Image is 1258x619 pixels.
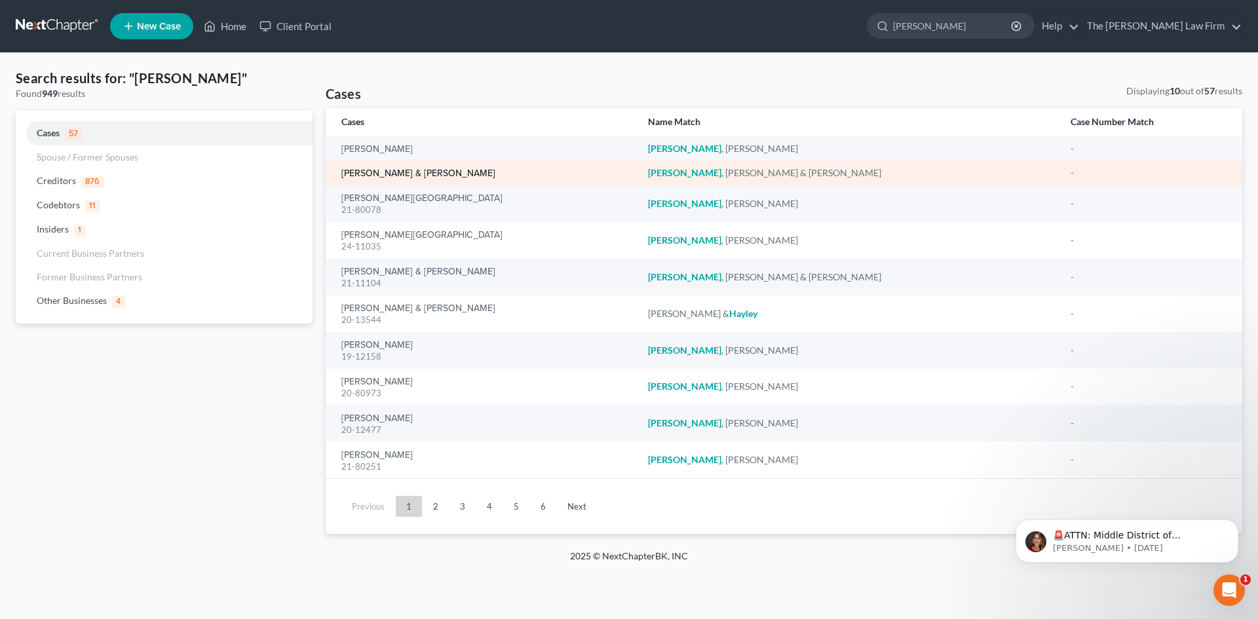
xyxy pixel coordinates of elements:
[341,169,495,178] a: [PERSON_NAME] & [PERSON_NAME]
[648,234,721,246] em: [PERSON_NAME]
[341,350,627,363] div: 19-12158
[85,200,100,212] span: 11
[137,22,181,31] span: New Case
[449,496,476,517] a: 3
[16,145,313,169] a: Spouse / Former Spouses
[557,496,597,517] a: Next
[1080,14,1242,38] a: The [PERSON_NAME] Law Firm
[341,194,503,203] a: [PERSON_NAME][GEOGRAPHIC_DATA]
[1071,307,1227,320] div: -
[341,460,627,473] div: 21-80251
[65,128,83,140] span: 57
[1071,142,1227,155] div: -
[648,454,721,465] em: [PERSON_NAME]
[648,271,721,282] em: [PERSON_NAME]
[1071,234,1227,247] div: -
[16,193,313,217] a: Codebtors11
[1071,344,1227,357] div: -
[1060,108,1242,136] th: Case Number Match
[37,175,76,186] span: Creditors
[423,496,449,517] a: 2
[1071,417,1227,430] div: -
[74,225,86,236] span: 1
[341,377,413,386] a: [PERSON_NAME]
[648,417,1050,430] div: , [PERSON_NAME]
[341,240,627,253] div: 24-11035
[16,289,313,313] a: Other Businesses4
[112,296,125,308] span: 4
[16,121,313,145] a: Cases57
[197,14,253,38] a: Home
[341,414,413,423] a: [PERSON_NAME]
[648,381,721,392] em: [PERSON_NAME]
[16,87,313,100] div: Found results
[37,271,142,282] span: Former Business Partners
[341,341,413,350] a: [PERSON_NAME]
[1204,85,1215,96] strong: 57
[648,198,721,209] em: [PERSON_NAME]
[1071,380,1227,393] div: -
[1035,14,1079,38] a: Help
[1071,453,1227,466] div: -
[648,143,721,154] em: [PERSON_NAME]
[42,88,58,99] strong: 949
[1071,271,1227,284] div: -
[648,234,1050,247] div: , [PERSON_NAME]
[648,197,1050,210] div: , [PERSON_NAME]
[341,145,413,154] a: [PERSON_NAME]
[341,277,627,290] div: 21-11104
[37,295,107,306] span: Other Businesses
[729,308,757,319] em: Hayley
[341,304,495,313] a: [PERSON_NAME] & [PERSON_NAME]
[341,387,627,400] div: 20-80973
[326,108,638,136] th: Cases
[893,14,1013,38] input: Search by name...
[638,108,1060,136] th: Name Match
[648,345,721,356] em: [PERSON_NAME]
[648,271,1050,284] div: , [PERSON_NAME] & [PERSON_NAME]
[341,267,495,276] a: [PERSON_NAME] & [PERSON_NAME]
[341,451,413,460] a: [PERSON_NAME]
[1170,85,1180,96] strong: 10
[648,307,1050,320] div: [PERSON_NAME] &
[16,217,313,242] a: Insiders1
[256,550,1002,573] div: 2025 © NextChapterBK, INC
[253,14,338,38] a: Client Portal
[1071,166,1227,179] div: -
[16,242,313,265] a: Current Business Partners
[648,380,1050,393] div: , [PERSON_NAME]
[37,248,144,259] span: Current Business Partners
[396,496,422,517] a: 1
[16,265,313,289] a: Former Business Partners
[648,417,721,428] em: [PERSON_NAME]
[1071,197,1227,210] div: -
[16,169,313,193] a: Creditors876
[996,492,1258,584] iframe: Intercom notifications message
[37,151,138,162] span: Spouse / Former Spouses
[341,314,627,326] div: 20-13544
[16,69,313,87] h4: Search results for: "[PERSON_NAME]"
[1126,84,1242,98] div: Displaying out of results
[648,142,1050,155] div: , [PERSON_NAME]
[37,223,69,234] span: Insiders
[341,204,627,216] div: 21-80078
[1213,574,1245,606] iframe: Intercom live chat
[326,84,361,103] h4: Cases
[530,496,556,517] a: 6
[81,176,104,188] span: 876
[37,199,80,210] span: Codebtors
[1240,574,1251,585] span: 1
[37,127,60,138] span: Cases
[476,496,503,517] a: 4
[341,424,627,436] div: 20-12477
[648,166,1050,179] div: , [PERSON_NAME] & [PERSON_NAME]
[503,496,529,517] a: 5
[341,231,503,240] a: [PERSON_NAME][GEOGRAPHIC_DATA]
[648,453,1050,466] div: , [PERSON_NAME]
[648,167,721,178] em: [PERSON_NAME]
[648,344,1050,357] div: , [PERSON_NAME]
